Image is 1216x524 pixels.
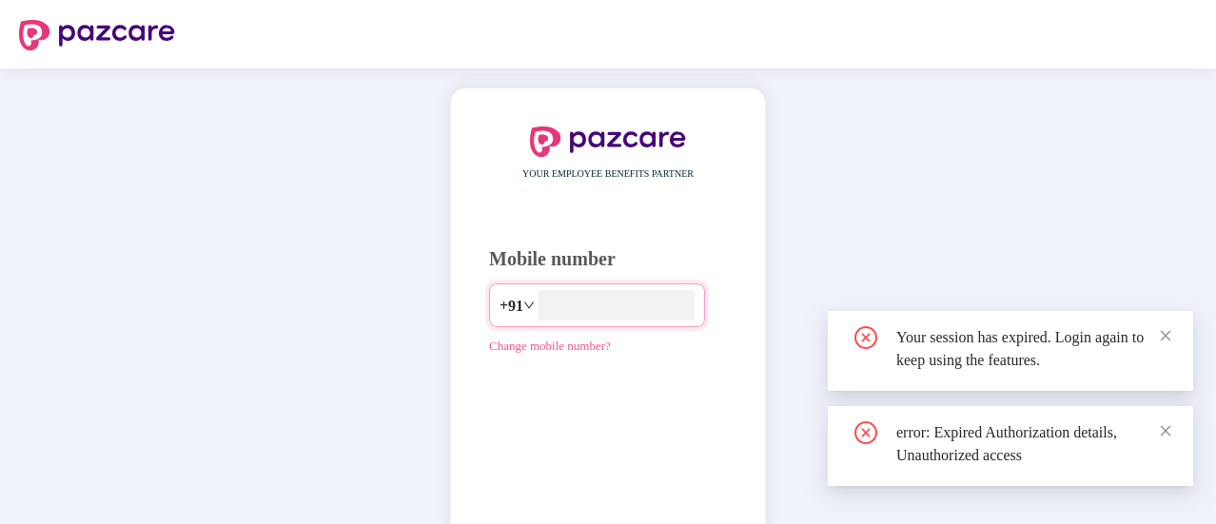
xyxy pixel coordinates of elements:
[500,294,528,318] span: +91
[1159,330,1172,343] span: close
[896,326,1170,372] div: Your session has expired. Login again to keep using the features.
[521,166,696,182] span: YOUR EMPLOYEE BENEFITS PARTNER
[19,21,175,51] img: logo
[1159,425,1172,438] span: close
[896,421,1170,467] div: error: Expired Authorization details, Unauthorized access
[854,421,877,444] span: close-circle
[530,126,686,157] img: logo
[528,300,539,311] span: down
[854,326,877,349] span: close-circle
[489,244,727,274] div: Mobile number
[489,339,633,354] a: Change mobile number?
